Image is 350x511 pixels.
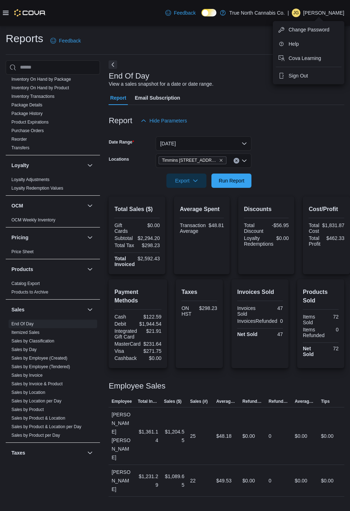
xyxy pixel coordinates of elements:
div: $0.00 [321,432,334,440]
span: Sales by Invoice [11,372,42,378]
a: Reorder [11,137,27,142]
a: Transfers [11,145,29,150]
h3: Pricing [11,234,28,241]
div: 47 [261,331,283,337]
a: Sales by Location per Day [11,399,61,404]
div: 0 [269,432,271,440]
p: [PERSON_NAME] [303,9,344,17]
div: $21.91 [140,328,161,334]
div: Visa [114,348,136,354]
h2: Discounts [244,205,289,214]
button: Pricing [86,233,94,242]
div: $1,089.65 [164,472,184,489]
label: Date Range [109,139,134,145]
div: 0 [269,476,271,485]
div: $298.23 [139,242,160,248]
div: Total Discount [244,222,265,234]
a: Package History [11,111,42,116]
span: Inventory On Hand by Product [11,85,69,91]
button: Loyalty [11,162,84,169]
div: 72 [322,346,339,351]
a: Inventory On Hand by Product [11,85,69,90]
div: 0 [327,327,339,332]
a: Sales by Employee (Tendered) [11,364,70,369]
p: | [287,9,289,17]
span: Employee [111,399,132,404]
div: [PERSON_NAME] [109,465,135,496]
button: Open list of options [241,158,247,164]
div: Debit [114,321,136,327]
div: View a sales snapshot for a date or date range. [109,80,213,88]
a: Product Expirations [11,120,49,125]
span: Sales by Product per Day [11,432,60,438]
h3: Report [109,116,132,125]
div: 0 [280,318,283,324]
button: Sales [86,305,94,314]
span: Sales by Location [11,390,45,395]
div: Jordan Guindon [292,9,300,17]
div: ON HST [181,305,196,317]
h2: Payment Methods [114,288,161,305]
span: Package Details [11,102,42,108]
a: Package Details [11,102,42,107]
span: Sales by Product & Location per Day [11,424,81,430]
span: Feedback [174,9,196,16]
div: $0.00 [139,222,160,228]
button: Sales [11,306,84,313]
span: Report [110,91,126,105]
span: Feedback [59,37,81,44]
span: Product Expirations [11,119,49,125]
div: 47 [261,305,283,311]
span: Change Password [289,26,329,33]
div: InvoicesRefunded [237,318,277,324]
button: [DATE] [156,136,251,151]
div: Items Sold [303,314,319,325]
a: Inventory Transactions [11,94,55,99]
a: Sales by Product & Location [11,416,65,421]
span: Sales by Employee (Tendered) [11,364,70,370]
a: Feedback [47,34,84,48]
div: $1,944.54 [139,321,161,327]
button: Sign Out [276,70,341,81]
button: OCM [86,201,94,210]
div: MasterCard [114,341,140,347]
button: Taxes [11,449,84,456]
span: Sales ($) [164,399,181,404]
div: $49.53 [216,476,232,485]
span: Sales by Employee (Created) [11,355,67,361]
a: Sales by Product & Location per Day [11,424,81,429]
div: $0.00 [242,432,255,440]
button: Clear input [234,158,239,164]
div: 72 [322,314,339,320]
div: $298.23 [199,305,217,311]
button: Next [109,60,117,69]
a: Inventory On Hand by Package [11,77,71,82]
div: OCM [6,216,100,227]
h2: Total Sales ($) [114,205,160,214]
span: Catalog Export [11,281,40,286]
button: Remove Timmins 214 Third Ave from selection in this group [219,158,223,162]
button: Run Report [211,174,251,188]
span: End Of Day [11,321,34,327]
button: Export [166,174,206,188]
div: [PERSON_NAME] [PERSON_NAME] [109,407,135,465]
div: Pricing [6,247,100,259]
strong: Net Sold [303,346,314,357]
div: Gift Cards [114,222,136,234]
span: JG [293,9,299,17]
div: Total Tax [114,242,136,248]
div: $0.00 [295,432,307,440]
span: Products to Archive [11,289,48,295]
button: Products [86,265,94,274]
label: Locations [109,156,129,162]
h2: Cost/Profit [309,205,344,214]
span: Sales (#) [190,399,207,404]
h2: Taxes [181,288,217,296]
div: Subtotal [114,235,135,241]
span: Loyalty Redemption Values [11,185,63,191]
strong: Total Invoiced [114,256,135,267]
span: Help [289,40,299,47]
span: Purchase Orders [11,128,44,134]
a: Sales by Classification [11,339,54,344]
